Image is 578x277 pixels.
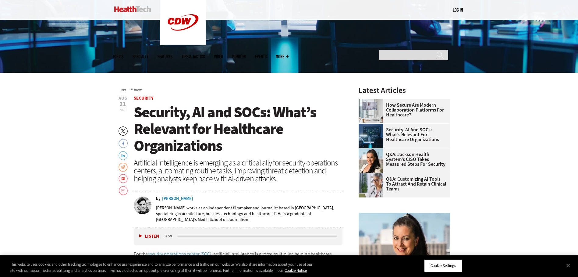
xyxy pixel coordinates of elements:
[359,177,446,191] a: Q&A: Customizing AI Tools To Attract and Retain Clinical Teams
[158,54,172,59] a: Features
[134,227,343,245] div: media player
[10,261,318,273] div: This website uses cookies and other tracking technologies to enhance user experience and to analy...
[232,54,246,59] a: MonITor
[134,159,343,183] div: Artificial intelligence is emerging as a critical ally for security operations centers, automatin...
[119,96,127,101] span: Aug
[359,99,386,104] a: care team speaks with physician over conference call
[133,54,148,59] span: Specialty
[134,95,154,101] a: Security
[163,233,176,239] div: duration
[134,250,343,274] p: For the , artificial intelligence is a force multiplier, helping healthcare organizations meet un...
[359,99,383,123] img: care team speaks with physician over conference call
[134,102,316,156] span: Security, AI and SOCs: What’s Relevant for Healthcare Organizations
[359,148,386,153] a: Connie Barrera
[119,101,127,107] span: 21
[359,173,386,178] a: doctor on laptop
[139,234,159,239] button: Listen
[359,127,446,142] a: Security, AI and SOCs: What’s Relevant for Healthcare Organizations
[359,124,386,129] a: security team in high-tech computer room
[114,6,151,12] img: Home
[119,108,126,112] span: 2025
[148,251,211,257] a: security operations center (SOC)
[453,7,463,13] div: User menu
[359,148,383,173] img: Connie Barrera
[156,197,161,201] span: by
[134,197,151,214] img: nathan eddy
[359,87,450,94] h3: Latest Articles
[562,259,575,272] button: Close
[134,89,142,91] a: Security
[285,268,307,273] a: More information about your privacy
[276,54,289,59] span: More
[156,205,343,222] p: [PERSON_NAME] works as an independent filmmaker and journalist based in [GEOGRAPHIC_DATA], specia...
[160,40,206,47] a: CDW
[359,152,446,167] a: Q&A: Jackson Health System’s CISO Takes Measured Steps for Security
[182,54,205,59] a: Tips & Tactics
[453,7,463,12] a: Log in
[359,103,446,117] a: How Secure Are Modern Collaboration Platforms for Healthcare?
[255,54,267,59] a: Events
[112,54,123,59] span: Topics
[122,89,126,91] a: Home
[424,259,462,272] button: Cookie Settings
[122,87,343,91] div: »
[359,124,383,148] img: security team in high-tech computer room
[359,173,383,197] img: doctor on laptop
[162,197,193,201] a: [PERSON_NAME]
[214,54,223,59] a: Video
